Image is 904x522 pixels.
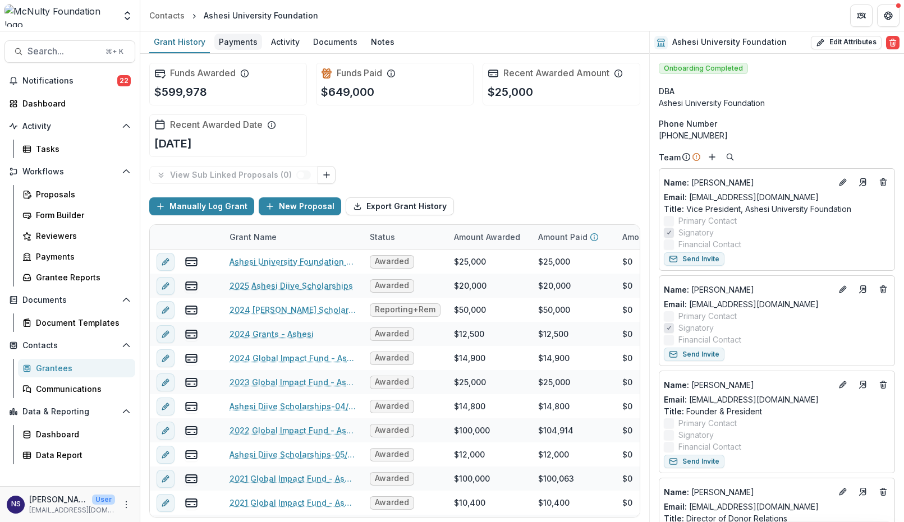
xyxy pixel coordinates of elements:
[664,192,687,202] span: Email:
[4,94,135,113] a: Dashboard
[854,173,872,191] a: Go to contact
[185,327,198,341] button: view-payments
[36,143,126,155] div: Tasks
[664,486,832,498] a: Name: [PERSON_NAME]
[622,376,632,388] div: $0
[375,329,409,339] span: Awarded
[154,135,192,152] p: [DATE]
[538,449,569,460] div: $12,000
[157,373,175,391] button: edit
[321,84,374,100] p: $649,000
[36,188,126,200] div: Proposals
[836,378,850,391] button: Edit
[223,231,283,243] div: Grant Name
[18,359,135,377] a: Grantees
[103,45,126,58] div: ⌘ + K
[811,36,882,49] button: Edit Attributes
[230,304,356,316] a: 2024 [PERSON_NAME] Scholars Pilot - [PERSON_NAME]
[149,197,254,215] button: Manually Log Grant
[622,449,632,460] div: $0
[157,446,175,464] button: edit
[664,203,890,215] p: Vice President, Ashesi University Foundation
[36,230,126,242] div: Reviewers
[4,403,135,421] button: Open Data & Reporting
[664,406,684,416] span: Title :
[538,400,570,412] div: $14,800
[616,225,700,249] div: Amount Payable
[363,231,402,243] div: Status
[22,407,117,417] span: Data & Reporting
[185,303,198,317] button: view-payments
[157,349,175,367] button: edit
[92,495,115,505] p: User
[659,85,674,97] span: DBA
[375,257,409,266] span: Awarded
[538,231,588,243] p: Amount Paid
[366,34,399,50] div: Notes
[886,36,900,49] button: Delete
[223,225,363,249] div: Grant Name
[622,473,632,484] div: $0
[27,46,99,57] span: Search...
[22,98,126,109] div: Dashboard
[309,31,362,53] a: Documents
[664,455,724,468] button: Send Invite
[170,68,236,78] h2: Funds Awarded
[854,483,872,501] a: Go to contact
[531,225,616,249] div: Amount Paid
[149,31,210,53] a: Grant History
[454,424,490,436] div: $100,000
[659,151,681,163] p: Team
[664,486,832,498] p: [PERSON_NAME]
[454,328,484,340] div: $12,500
[877,175,890,189] button: Deletes
[622,400,632,412] div: $0
[836,175,850,189] button: Edit
[4,163,135,181] button: Open Workflows
[659,97,895,109] div: Ashesi University Foundation
[22,341,117,350] span: Contacts
[120,4,135,27] button: Open entity switcher
[18,206,135,224] a: Form Builder
[622,497,632,509] div: $0
[230,256,356,267] a: Ashesi University Foundation - [DATE] - [DATE] Response Fund
[723,150,737,164] button: Search
[664,285,689,294] span: Name :
[877,485,890,498] button: Deletes
[664,191,819,203] a: Email: [EMAIL_ADDRESS][DOMAIN_NAME]
[185,352,198,365] button: view-payments
[120,498,133,511] button: More
[538,352,570,364] div: $14,900
[4,4,115,27] img: McNulty Foundation logo
[678,334,741,345] span: Financial Contact
[664,379,832,391] p: [PERSON_NAME]
[659,63,748,74] span: Onboarding Completed
[538,497,570,509] div: $10,400
[678,429,714,441] span: Signatory
[622,280,632,292] div: $0
[157,325,175,343] button: edit
[877,4,900,27] button: Get Help
[375,401,409,411] span: Awarded
[454,497,485,509] div: $10,400
[664,284,832,295] p: [PERSON_NAME]
[538,304,570,316] div: $50,000
[157,277,175,295] button: edit
[678,417,737,429] span: Primary Contact
[375,474,409,483] span: Awarded
[18,268,135,287] a: Grantee Reports
[36,209,126,221] div: Form Builder
[447,231,527,243] div: Amount Awarded
[447,225,531,249] div: Amount Awarded
[622,304,632,316] div: $0
[22,295,117,305] span: Documents
[836,485,850,498] button: Edit
[185,279,198,293] button: view-payments
[375,377,409,387] span: Awarded
[18,185,135,204] a: Proposals
[18,227,135,245] a: Reviewers
[454,352,485,364] div: $14,900
[363,225,447,249] div: Status
[659,130,895,141] div: [PHONE_NUMBER]
[267,34,304,50] div: Activity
